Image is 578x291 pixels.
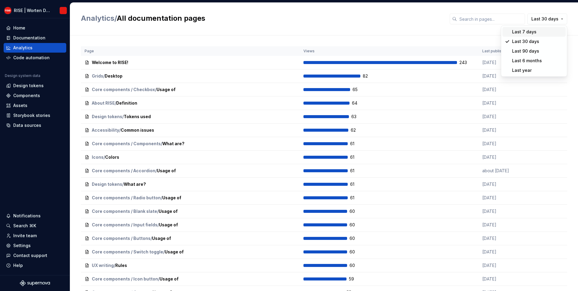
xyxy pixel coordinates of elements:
div: Last 6 months [512,58,542,64]
div: Last 30 days [512,38,539,44]
div: Last year [512,67,532,73]
div: Last 90 days [512,48,539,54]
div: Last 7 days [512,29,536,35]
div: Suggestions [501,26,567,76]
